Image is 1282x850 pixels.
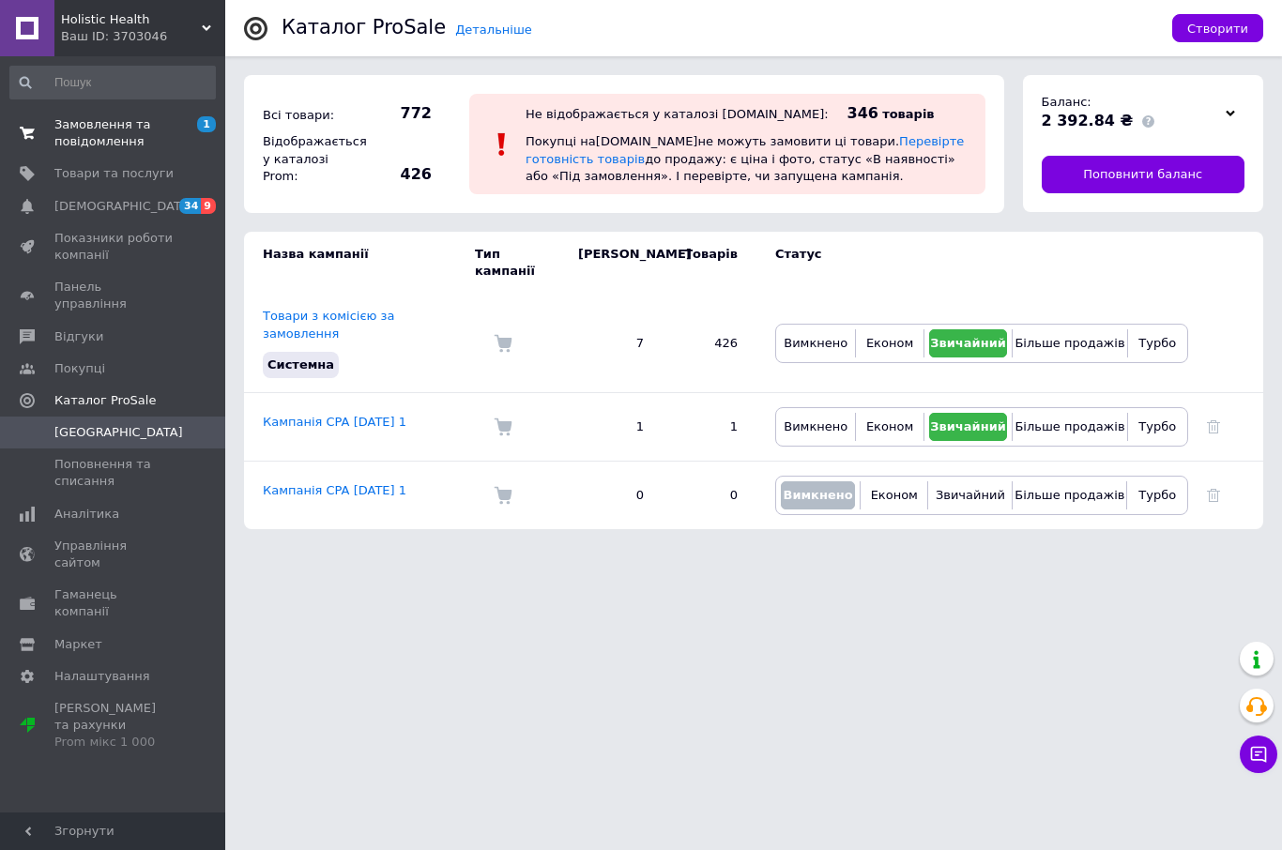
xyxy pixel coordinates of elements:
[366,103,432,124] span: 772
[783,488,852,502] span: Вимкнено
[488,130,516,159] img: :exclamation:
[781,329,850,357] button: Вимкнено
[54,116,174,150] span: Замовлення та повідомлення
[784,419,847,433] span: Вимкнено
[1207,419,1220,433] a: Видалити
[663,232,756,294] td: Товарів
[61,28,225,45] div: Ваш ID: 3703046
[559,232,663,294] td: [PERSON_NAME]
[930,336,1006,350] span: Звичайний
[1133,413,1183,441] button: Турбо
[54,424,183,441] span: [GEOGRAPHIC_DATA]
[1240,736,1277,773] button: Чат з покупцем
[9,66,216,99] input: Пошук
[1133,329,1183,357] button: Турбо
[1138,488,1176,502] span: Турбо
[930,419,1006,433] span: Звичайний
[1017,413,1122,441] button: Більше продажів
[54,360,105,377] span: Покупці
[526,134,964,165] a: Перевірте готовність товарів
[1017,481,1122,509] button: Більше продажів
[526,107,829,121] div: Не відображається у каталозі [DOMAIN_NAME]:
[871,488,918,502] span: Економ
[1017,329,1122,357] button: Більше продажів
[282,18,446,38] div: Каталог ProSale
[54,636,102,653] span: Маркет
[54,506,119,523] span: Аналітика
[54,700,174,751] span: [PERSON_NAME] та рахунки
[197,116,216,132] span: 1
[54,586,174,620] span: Гаманець компанії
[933,481,1007,509] button: Звичайний
[54,328,103,345] span: Відгуки
[847,104,878,122] span: 346
[866,336,913,350] span: Економ
[244,232,475,294] td: Назва кампанії
[1015,488,1124,502] span: Більше продажів
[663,461,756,529] td: 0
[781,481,855,509] button: Вимкнено
[559,461,663,529] td: 0
[258,129,361,190] div: Відображається у каталозі Prom:
[865,481,923,509] button: Економ
[1132,481,1183,509] button: Турбо
[1207,488,1220,502] a: Видалити
[559,392,663,461] td: 1
[54,538,174,571] span: Управління сайтом
[929,413,1008,441] button: Звичайний
[1187,22,1248,36] span: Створити
[61,11,202,28] span: Holistic Health
[1138,336,1176,350] span: Турбо
[1042,112,1134,129] span: 2 392.84 ₴
[929,329,1008,357] button: Звичайний
[54,734,174,751] div: Prom мікс 1 000
[784,336,847,350] span: Вимкнено
[258,102,361,129] div: Всі товари:
[1172,14,1263,42] button: Створити
[54,230,174,264] span: Показники роботи компанії
[1015,419,1124,433] span: Більше продажів
[263,483,406,497] a: Кампанія CPA [DATE] 1
[526,134,964,182] span: Покупці на [DOMAIN_NAME] не можуть замовити ці товари. до продажу: є ціна і фото, статус «В наявн...
[861,413,918,441] button: Економ
[267,357,334,372] span: Системна
[201,198,216,214] span: 9
[263,309,394,340] a: Товари з комісією за замовлення
[263,415,406,429] a: Кампанія CPA [DATE] 1
[663,294,756,392] td: 426
[54,198,193,215] span: [DEMOGRAPHIC_DATA]
[1042,156,1245,193] a: Поповнити баланс
[866,419,913,433] span: Економ
[179,198,201,214] span: 34
[494,417,512,436] img: Комісія за замовлення
[494,486,512,505] img: Комісія за замовлення
[54,165,174,182] span: Товари та послуги
[475,232,559,294] td: Тип кампанії
[756,232,1188,294] td: Статус
[1042,95,1091,109] span: Баланс:
[663,392,756,461] td: 1
[1015,336,1124,350] span: Більше продажів
[882,107,934,121] span: товарів
[559,294,663,392] td: 7
[54,668,150,685] span: Налаштування
[781,413,850,441] button: Вимкнено
[366,164,432,185] span: 426
[1083,166,1202,183] span: Поповнити баланс
[494,334,512,353] img: Комісія за замовлення
[455,23,532,37] a: Детальніше
[54,456,174,490] span: Поповнення та списання
[1138,419,1176,433] span: Турбо
[936,488,1005,502] span: Звичайний
[54,392,156,409] span: Каталог ProSale
[861,329,918,357] button: Економ
[54,279,174,312] span: Панель управління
